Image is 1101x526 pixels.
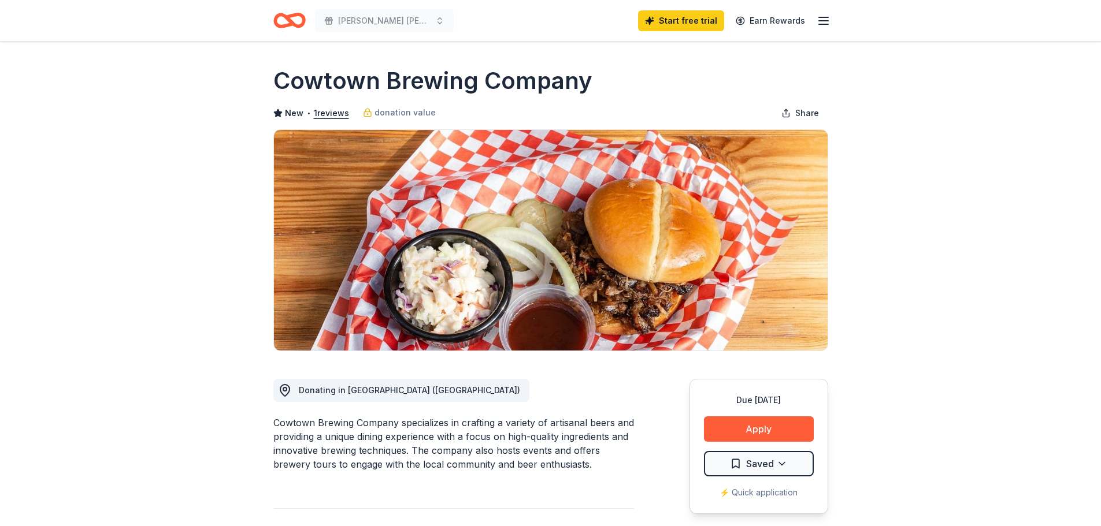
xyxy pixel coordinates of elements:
[285,106,303,120] span: New
[795,106,819,120] span: Share
[338,14,431,28] span: [PERSON_NAME] [PERSON_NAME]
[729,10,812,31] a: Earn Rewards
[375,106,436,120] span: donation value
[274,130,828,350] img: Image for Cowtown Brewing Company
[314,106,349,120] button: 1reviews
[306,109,310,118] span: •
[704,486,814,499] div: ⚡️ Quick application
[746,456,774,471] span: Saved
[638,10,724,31] a: Start free trial
[273,416,634,471] div: Cowtown Brewing Company specializes in crafting a variety of artisanal beers and providing a uniq...
[772,102,828,125] button: Share
[704,451,814,476] button: Saved
[315,9,454,32] button: [PERSON_NAME] [PERSON_NAME]
[363,106,436,120] a: donation value
[273,7,306,34] a: Home
[704,416,814,442] button: Apply
[299,385,520,395] span: Donating in [GEOGRAPHIC_DATA] ([GEOGRAPHIC_DATA])
[704,393,814,407] div: Due [DATE]
[273,65,592,97] h1: Cowtown Brewing Company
